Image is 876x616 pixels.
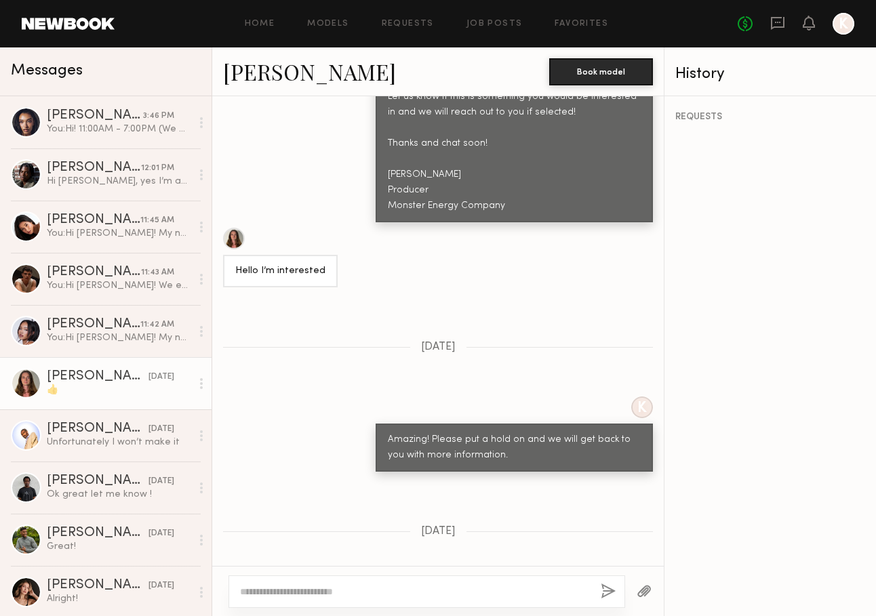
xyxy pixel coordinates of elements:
[47,161,141,175] div: [PERSON_NAME]
[223,57,396,86] a: [PERSON_NAME]
[47,436,191,449] div: Unfortunately I won’t make it
[143,110,174,123] div: 3:46 PM
[47,540,191,553] div: Great!
[47,384,191,396] div: 👍
[47,175,191,188] div: Hi [PERSON_NAME], yes I’m available [DATE]. Here is a current photo. Let me know if you need anyt...
[47,266,141,279] div: [PERSON_NAME]
[148,371,174,384] div: [DATE]
[549,58,653,85] button: Book model
[245,20,275,28] a: Home
[47,422,148,436] div: [PERSON_NAME]
[141,266,174,279] div: 11:43 AM
[549,65,653,77] a: Book model
[675,66,865,82] div: History
[47,579,148,592] div: [PERSON_NAME]
[47,227,191,240] div: You: Hi [PERSON_NAME]! My name is [PERSON_NAME] and I am a Producer for Monster Energy and Bang E...
[148,527,174,540] div: [DATE]
[555,20,608,28] a: Favorites
[235,264,325,279] div: Hello I’m interested
[47,213,140,227] div: [PERSON_NAME]
[47,488,191,501] div: Ok great let me know !
[833,13,854,35] a: K
[47,370,148,384] div: [PERSON_NAME]
[148,423,174,436] div: [DATE]
[421,342,456,353] span: [DATE]
[675,112,865,122] div: REQUESTS
[307,20,349,28] a: Models
[388,432,641,464] div: Amazing! Please put a hold on and we will get back to you with more information.
[140,214,174,227] div: 11:45 AM
[466,20,523,28] a: Job Posts
[141,162,174,175] div: 12:01 PM
[47,331,191,344] div: You: Hi [PERSON_NAME]! My name is [PERSON_NAME] and I am a Producer for Monster Energy and Bang E...
[148,579,174,592] div: [DATE]
[47,109,143,123] div: [PERSON_NAME]
[382,20,434,28] a: Requests
[47,318,140,331] div: [PERSON_NAME]
[148,475,174,488] div: [DATE]
[47,474,148,488] div: [PERSON_NAME]
[47,592,191,605] div: Alright!
[140,319,174,331] div: 11:42 AM
[47,279,191,292] div: You: Hi [PERSON_NAME]! We enjoyed working with you so much and were wondering if you are availabl...
[11,63,83,79] span: Messages
[47,527,148,540] div: [PERSON_NAME]
[47,123,191,136] div: You: Hi! 11:00AM - 7:00PM (We might be flex with the timing, but this is the window we are workin...
[421,526,456,537] span: [DATE]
